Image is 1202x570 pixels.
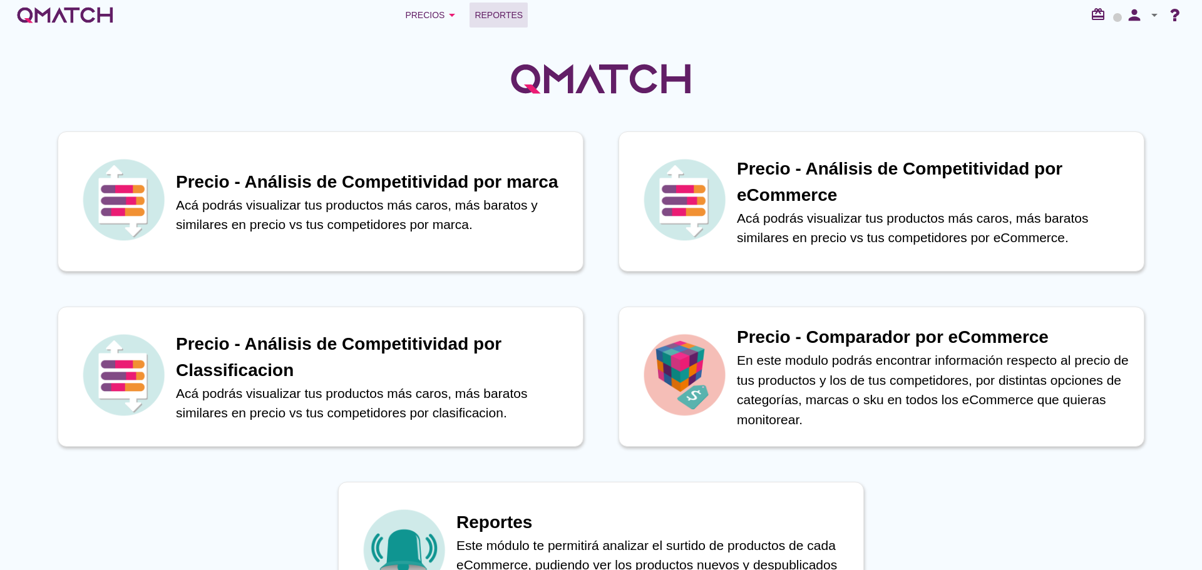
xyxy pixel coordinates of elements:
[737,350,1131,429] p: En este modulo podrás encontrar información respecto al precio de tus productos y los de tus comp...
[737,156,1131,208] h1: Precio - Análisis de Competitividad por eCommerce
[470,3,528,28] a: Reportes
[176,195,570,235] p: Acá podrás visualizar tus productos más caros, más baratos y similares en precio vs tus competido...
[640,156,728,243] img: icon
[80,331,167,419] img: icon
[640,331,728,419] img: icon
[737,324,1131,350] h1: Precio - Comparador por eCommerce
[405,8,460,23] div: Precios
[15,3,115,28] a: white-qmatch-logo
[1122,6,1147,24] i: person
[176,331,570,384] h1: Precio - Análisis de Competitividad por Classificacion
[456,509,851,536] h1: Reportes
[395,3,470,28] button: Precios
[40,307,601,447] a: iconPrecio - Análisis de Competitividad por ClassificacionAcá podrás visualizar tus productos más...
[601,131,1162,272] a: iconPrecio - Análisis de Competitividad por eCommerceAcá podrás visualizar tus productos más caro...
[444,8,460,23] i: arrow_drop_down
[737,208,1131,248] p: Acá podrás visualizar tus productos más caros, más baratos similares en precio vs tus competidore...
[1091,7,1111,22] i: redeem
[475,8,523,23] span: Reportes
[1147,8,1162,23] i: arrow_drop_down
[507,48,695,110] img: QMatchLogo
[176,384,570,423] p: Acá podrás visualizar tus productos más caros, más baratos similares en precio vs tus competidore...
[601,307,1162,447] a: iconPrecio - Comparador por eCommerceEn este modulo podrás encontrar información respecto al prec...
[176,169,570,195] h1: Precio - Análisis de Competitividad por marca
[40,131,601,272] a: iconPrecio - Análisis de Competitividad por marcaAcá podrás visualizar tus productos más caros, m...
[80,156,167,243] img: icon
